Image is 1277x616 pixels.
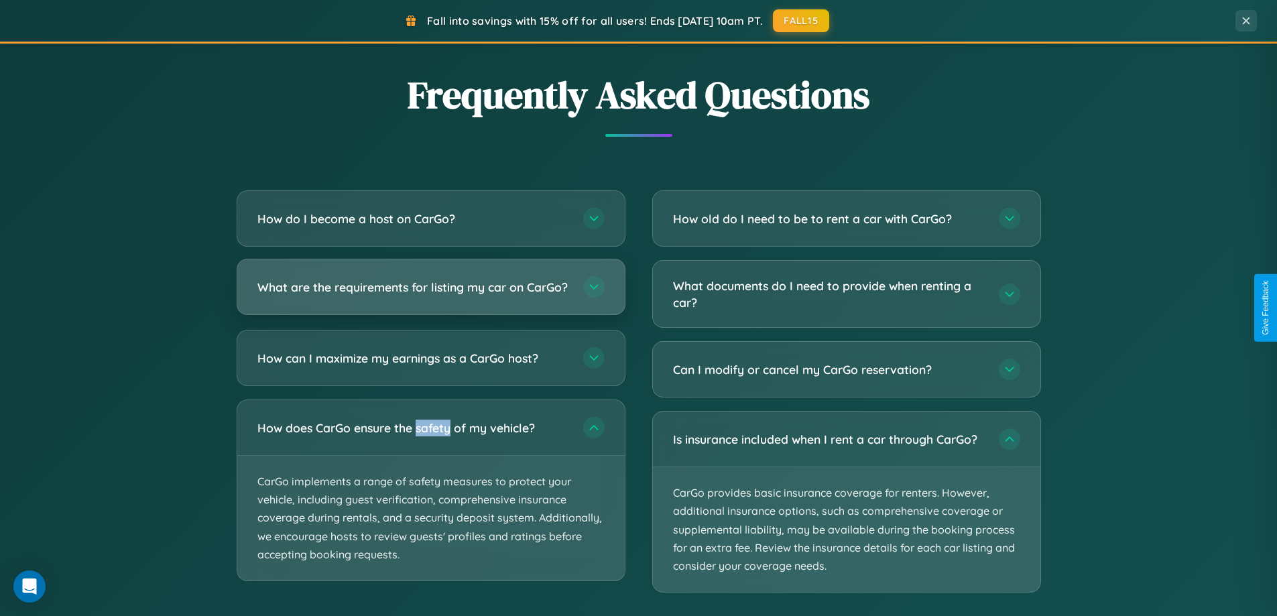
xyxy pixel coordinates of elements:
h3: Can I modify or cancel my CarGo reservation? [673,361,985,378]
h3: How old do I need to be to rent a car with CarGo? [673,210,985,227]
h3: How can I maximize my earnings as a CarGo host? [257,350,570,367]
span: Fall into savings with 15% off for all users! Ends [DATE] 10am PT. [427,14,763,27]
div: Give Feedback [1261,281,1270,335]
h3: What documents do I need to provide when renting a car? [673,278,985,310]
h3: What are the requirements for listing my car on CarGo? [257,279,570,296]
h3: Is insurance included when I rent a car through CarGo? [673,431,985,448]
p: CarGo implements a range of safety measures to protect your vehicle, including guest verification... [237,456,625,580]
p: CarGo provides basic insurance coverage for renters. However, additional insurance options, such ... [653,467,1040,592]
h3: How do I become a host on CarGo? [257,210,570,227]
div: Open Intercom Messenger [13,570,46,603]
h3: How does CarGo ensure the safety of my vehicle? [257,420,570,436]
h2: Frequently Asked Questions [237,69,1041,121]
button: FALL15 [773,9,829,32]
